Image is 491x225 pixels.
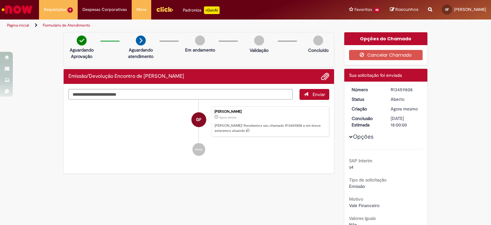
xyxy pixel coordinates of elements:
[68,100,329,163] ul: Histórico de tíquete
[68,106,329,137] li: Giovanna Rodrigues Faria
[391,106,418,112] time: 28/08/2025 18:17:19
[355,6,372,13] span: Favoritos
[300,89,329,100] button: Enviar
[391,106,418,112] span: Agora mesmo
[349,50,423,60] button: Cancelar Chamado
[349,164,354,170] span: s4
[390,7,418,13] a: Rascunhos
[185,47,215,53] p: Em andamento
[349,215,376,221] b: Valores Iguais
[214,123,326,133] p: [PERSON_NAME]! Recebemos seu chamado R13459808 e em breve estaremos atuando.
[43,23,90,28] a: Formulário de Atendimento
[313,92,325,97] span: Enviar
[67,7,73,13] span: 9
[391,106,420,112] div: 28/08/2025 18:17:19
[349,177,386,183] b: Tipo de solicitação
[5,20,323,31] ul: Trilhas de página
[391,115,420,128] div: [DATE] 18:00:00
[82,6,127,13] span: Despesas Corporativas
[77,36,87,45] img: check-circle-green.png
[196,112,201,127] span: GF
[344,32,428,45] div: Opções do Chamado
[136,36,146,45] img: arrow-next.png
[219,116,237,119] time: 28/08/2025 18:17:19
[391,86,420,93] div: R13459808
[254,36,264,45] img: img-circle-grey.png
[7,23,29,28] a: Página inicial
[219,116,237,119] span: Agora mesmo
[395,6,418,12] span: Rascunhos
[191,112,206,127] div: Giovanna Rodrigues Faria
[1,3,34,16] img: ServiceNow
[204,6,220,14] p: +GenAi
[44,6,66,13] span: Requisições
[347,86,386,93] dt: Número
[308,47,329,53] p: Concluído
[183,6,220,14] div: Padroniza
[68,89,293,100] textarea: Digite sua mensagem aqui...
[125,47,156,60] p: Aguardando atendimento
[156,4,173,14] img: click_logo_yellow_360x200.png
[68,74,184,79] h2: Emissão/Devolução Encontro de Contas Fornecedor Histórico de tíquete
[347,115,386,128] dt: Conclusão Estimada
[349,203,379,208] span: Vale Financeiro
[391,96,420,102] div: Aberto
[454,7,486,12] span: [PERSON_NAME]
[66,47,97,60] p: Aguardando Aprovação
[136,6,146,13] span: More
[195,36,205,45] img: img-circle-grey.png
[313,36,323,45] img: img-circle-grey.png
[347,96,386,102] dt: Status
[445,7,449,12] span: GF
[349,183,365,189] span: Emissão
[349,196,363,202] b: Motivo
[347,106,386,112] dt: Criação
[250,47,269,53] p: Validação
[214,110,326,114] div: [PERSON_NAME]
[349,158,372,164] b: SAP Interim
[321,72,329,81] button: Adicionar anexos
[349,72,402,78] span: Sua solicitação foi enviada
[373,7,380,13] span: 48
